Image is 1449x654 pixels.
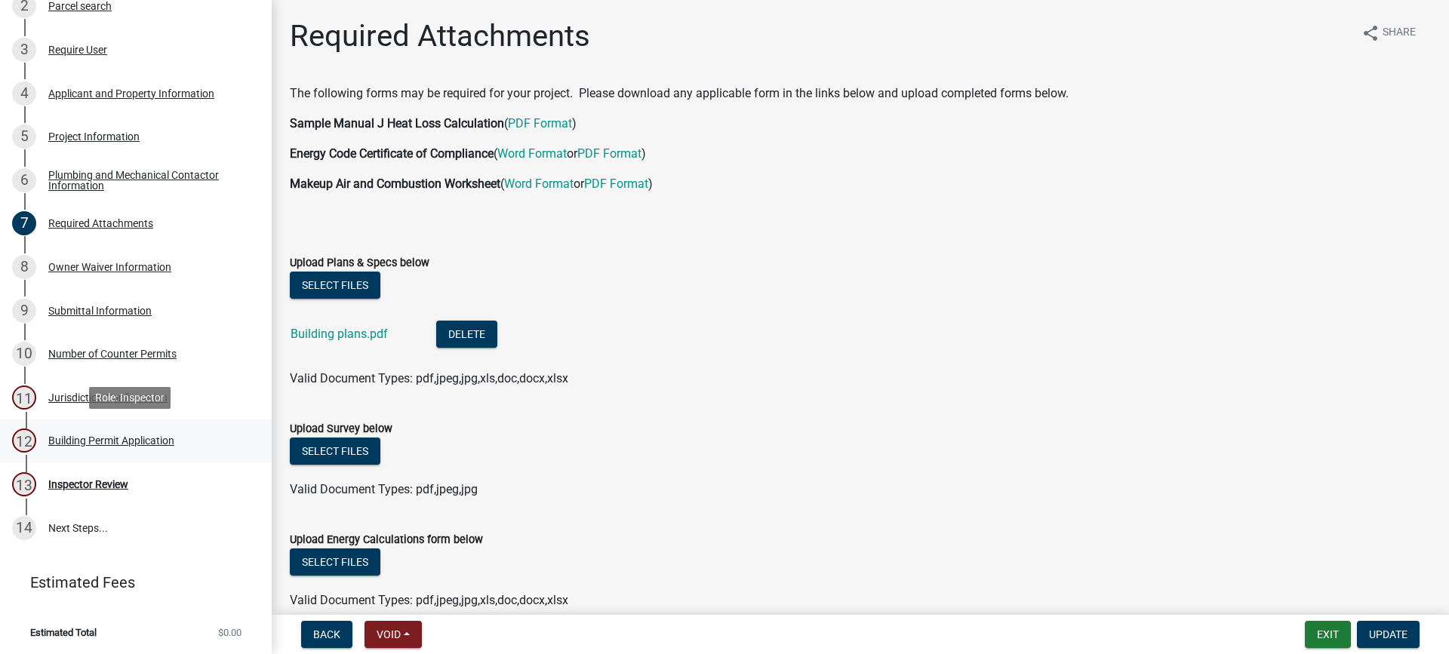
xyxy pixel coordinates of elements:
div: 10 [12,342,36,366]
div: 3 [12,38,36,62]
p: The following forms may be required for your project. Please download any applicable form in the ... [290,84,1431,103]
label: Upload Energy Calculations form below [290,535,483,545]
div: Applicant and Property Information [48,88,214,99]
a: Building plans.pdf [291,327,388,341]
div: Jurisdiction Confirmation [48,392,168,403]
p: ( or ) [290,145,1431,163]
div: 11 [12,385,36,410]
div: Owner Waiver Information [48,262,171,272]
div: Building Permit Application [48,435,174,446]
div: Parcel search [48,1,112,11]
button: Select files [290,548,380,576]
div: Submittal Information [48,306,152,316]
button: Select files [290,438,380,465]
div: 14 [12,516,36,540]
a: Word Format [497,146,567,161]
wm-modal-confirm: Delete Document [436,328,497,342]
div: Inspector Review [48,479,128,490]
a: PDF Format [508,116,572,130]
button: shareShare [1349,18,1428,48]
button: Void [365,621,422,648]
div: Number of Counter Permits [48,348,177,359]
strong: Makeup Air and Combustion Worksheet [290,177,500,191]
span: $0.00 [218,628,241,637]
div: 5 [12,124,36,149]
span: Valid Document Types: pdf,jpeg,jpg,xls,doc,docx,xlsx [290,593,568,607]
button: Exit [1305,621,1351,648]
button: Update [1357,621,1420,648]
div: 13 [12,472,36,496]
div: Project Information [48,131,140,142]
a: PDF Format [584,177,648,191]
strong: Energy Code Certificate of Compliance [290,146,494,161]
div: 6 [12,168,36,192]
div: 12 [12,428,36,453]
span: Estimated Total [30,628,97,637]
div: Required Attachments [48,218,153,229]
span: Share [1383,24,1416,42]
strong: Sample Manual J Heat Loss Calculation [290,116,504,130]
div: Plumbing and Mechanical Contactor Information [48,170,248,191]
div: 8 [12,255,36,279]
p: ( ) [290,115,1431,133]
button: Select files [290,272,380,299]
h1: Required Attachments [290,18,590,54]
button: Back [301,621,352,648]
div: 9 [12,299,36,323]
span: Valid Document Types: pdf,jpeg,jpg [290,482,478,496]
a: Estimated Fees [12,567,248,597]
div: Role: Inspector [89,387,171,409]
label: Upload Plans & Specs below [290,258,429,269]
span: Back [313,628,340,640]
a: PDF Format [577,146,641,161]
button: Delete [436,321,497,348]
a: Word Format [504,177,574,191]
label: Upload Survey below [290,424,392,434]
div: 4 [12,81,36,106]
i: share [1361,24,1380,42]
p: ( or ) [290,175,1431,193]
span: Update [1369,628,1407,640]
span: Valid Document Types: pdf,jpeg,jpg,xls,doc,docx,xlsx [290,371,568,385]
div: 7 [12,211,36,235]
span: Void [377,628,401,640]
div: Require User [48,45,107,55]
